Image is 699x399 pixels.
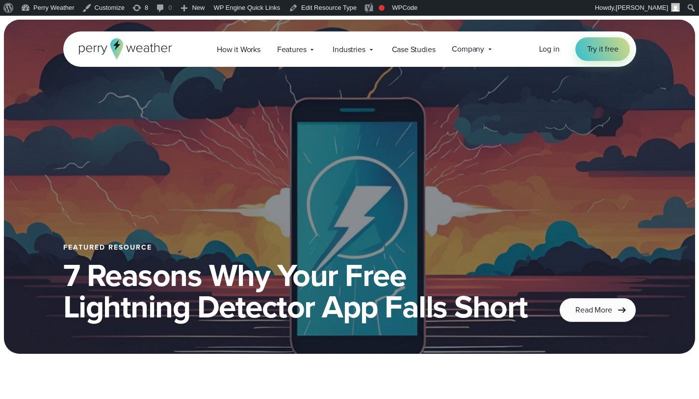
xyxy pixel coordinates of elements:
[587,43,619,55] span: Try it free
[452,43,484,55] span: Company
[208,39,269,59] a: How it Works
[379,5,385,11] div: Focus keyphrase not set
[575,37,630,61] a: Try it free
[616,4,668,11] span: [PERSON_NAME]
[277,44,307,56] span: Features
[559,298,636,322] a: Read More
[217,44,260,56] span: How it Works
[539,43,560,55] a: Log in
[63,259,536,322] h1: 7 Reasons Why Your Free Lightning Detector App Falls Short
[392,44,436,56] span: Case Studies
[384,39,444,59] a: Case Studies
[333,44,365,56] span: Industries
[539,43,560,55] span: Log in
[63,244,536,252] div: Featured Resource
[575,304,612,316] span: Read More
